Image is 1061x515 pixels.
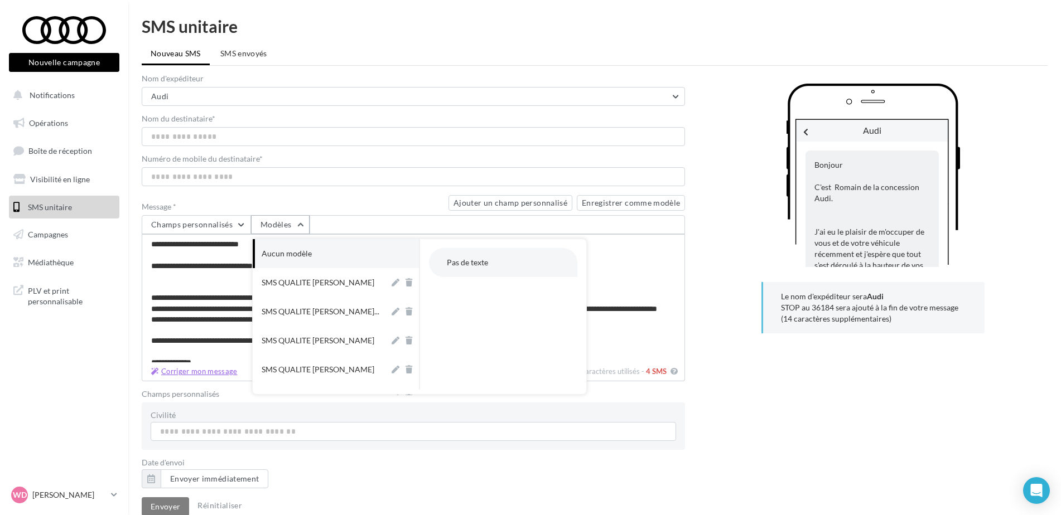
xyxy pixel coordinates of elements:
p: [PERSON_NAME] [32,489,107,501]
span: Campagnes [28,230,68,239]
div: Aucun modèle [262,248,312,259]
span: SMS envoyés [220,48,267,58]
button: Notifications [7,84,117,107]
button: SMS QUALITE [PERSON_NAME] [253,326,384,355]
div: SMS [PERSON_NAME] [262,393,340,404]
button: Envoyer immédiatement [142,469,268,488]
p: Le nom d'expéditeur sera STOP au 36184 sera ajouté à la fin de votre message (14 caractères suppl... [781,291,967,324]
span: 591 caractères utilisés - [567,367,644,376]
span: Médiathèque [28,257,74,267]
label: Message * [142,203,444,211]
label: Date d'envoi [142,459,685,467]
div: SMS QUALITE [PERSON_NAME] [262,335,374,346]
span: SMS unitaire [28,202,72,211]
button: SMS [PERSON_NAME] [253,384,384,413]
button: Aucun modèle [253,239,419,268]
button: Ajouter un champ personnalisé [448,195,572,211]
span: WD [13,489,27,501]
button: Enregistrer comme modèle [577,195,685,211]
span: Audi [863,125,881,135]
label: Champs personnalisés [142,390,685,398]
a: WD [PERSON_NAME] [9,484,119,506]
a: Médiathèque [7,251,122,274]
button: Champs personnalisés [142,215,251,234]
a: Boîte de réception [7,139,122,163]
span: Audi [151,91,168,101]
span: PLV et print personnalisable [28,283,115,307]
span: Boîte de réception [28,146,92,156]
div: Bonjour C'est Romain de la concession Audi. J'ai eu le plaisir de m'occuper de vous et de votre v... [806,150,939,492]
div: SMS QUALITE [PERSON_NAME] [262,277,374,288]
b: Audi [867,291,884,301]
button: SMS QUALITE [PERSON_NAME] [253,268,384,297]
span: 4 SMS [646,367,667,376]
a: PLV et print personnalisable [7,279,122,312]
button: Réinitialiser [193,499,247,512]
div: Civilité [151,411,676,419]
button: Modèles [251,215,310,234]
button: 591 caractères utilisés - 4 SMS [147,365,242,378]
a: Opérations [7,111,122,135]
button: Corriger mon message 591 caractères utilisés - 4 SMS [668,365,680,378]
span: Notifications [30,90,75,100]
span: SMS QUALITE [PERSON_NAME]... [262,306,379,317]
button: Audi [142,87,685,106]
button: Envoyer immédiatement [161,469,268,488]
span: Visibilité en ligne [30,174,90,184]
span: Pas de texte [447,257,488,267]
span: Opérations [29,118,68,128]
a: SMS unitaire [7,196,122,219]
div: SMS QUALITE [PERSON_NAME] [262,364,374,375]
a: Campagnes [7,223,122,246]
label: Nom d'expéditeur [142,75,685,82]
button: Nouvelle campagne [9,53,119,72]
button: SMS QUALITE [PERSON_NAME] [253,355,384,384]
div: SMS unitaire [142,18,1048,35]
label: Numéro de mobile du destinataire [142,155,685,163]
button: SMS QUALITE [PERSON_NAME]... [253,297,384,326]
div: Open Intercom Messenger [1023,477,1050,504]
a: Visibilité en ligne [7,168,122,191]
label: Nom du destinataire [142,115,685,123]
